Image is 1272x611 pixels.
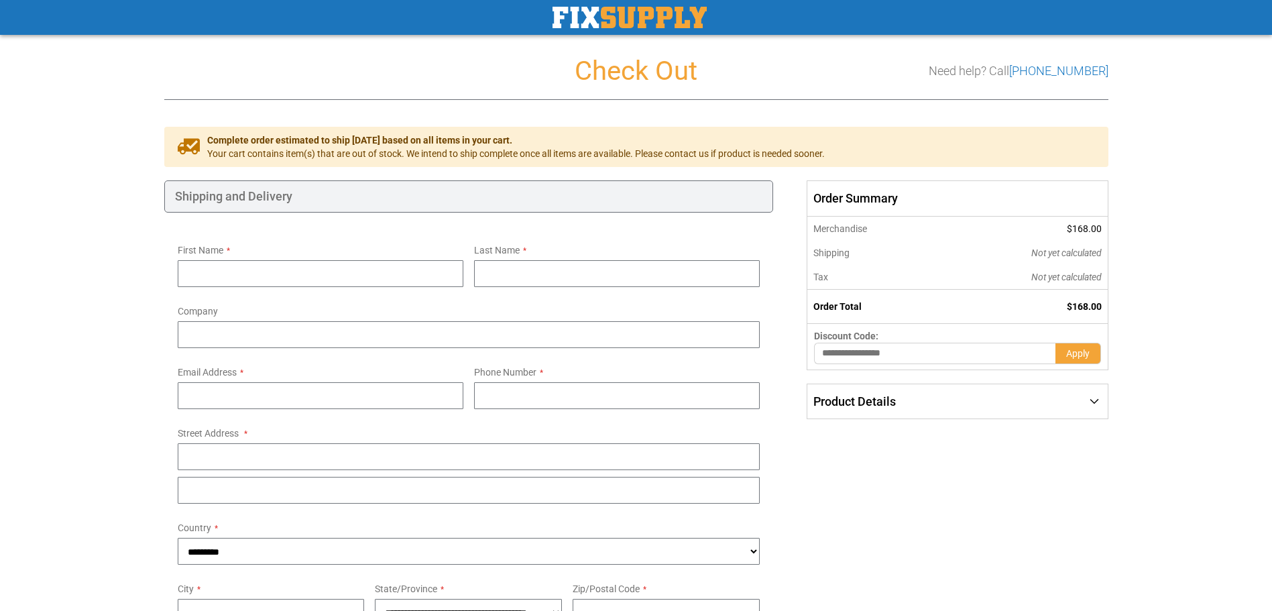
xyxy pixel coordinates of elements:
[814,331,878,341] span: Discount Code:
[813,394,896,408] span: Product Details
[1067,223,1102,234] span: $168.00
[813,247,850,258] span: Shipping
[1031,247,1102,258] span: Not yet calculated
[474,367,536,378] span: Phone Number
[207,133,825,147] span: Complete order estimated to ship [DATE] based on all items in your cart.
[474,245,520,256] span: Last Name
[1009,64,1108,78] a: [PHONE_NUMBER]
[573,584,640,594] span: Zip/Postal Code
[807,265,941,290] th: Tax
[1031,272,1102,282] span: Not yet calculated
[929,64,1108,78] h3: Need help? Call
[1055,343,1101,364] button: Apply
[207,147,825,160] span: Your cart contains item(s) that are out of stock. We intend to ship complete once all items are a...
[178,428,239,439] span: Street Address
[807,217,941,241] th: Merchandise
[164,56,1108,86] h1: Check Out
[375,584,437,594] span: State/Province
[178,367,237,378] span: Email Address
[1066,348,1090,359] span: Apply
[178,522,211,533] span: Country
[1067,301,1102,312] span: $168.00
[813,301,862,312] strong: Order Total
[807,180,1108,217] span: Order Summary
[553,7,707,28] a: store logo
[178,306,218,317] span: Company
[178,245,223,256] span: First Name
[553,7,707,28] img: Fix Industrial Supply
[178,584,194,594] span: City
[164,180,774,213] div: Shipping and Delivery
